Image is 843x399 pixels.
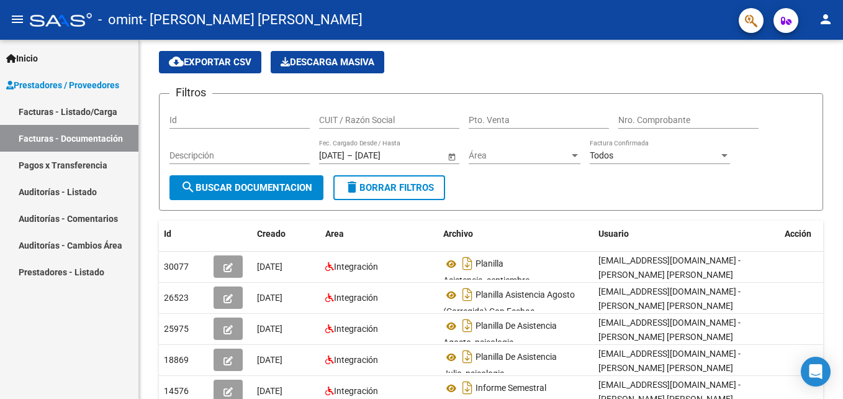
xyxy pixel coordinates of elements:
[181,180,196,195] mat-icon: search
[593,221,780,247] datatable-header-cell: Usuario
[333,175,445,200] button: Borrar Filtros
[459,347,476,367] i: Descargar documento
[164,355,189,365] span: 18869
[169,84,212,101] h3: Filtros
[598,318,741,342] span: [EMAIL_ADDRESS][DOMAIN_NAME] - [PERSON_NAME] [PERSON_NAME]
[143,6,363,34] span: - [PERSON_NAME] [PERSON_NAME]
[169,54,184,69] mat-icon: cloud_download
[459,316,476,336] i: Descargar documento
[459,378,476,398] i: Descargar documento
[334,262,378,272] span: Integración
[598,349,741,373] span: [EMAIL_ADDRESS][DOMAIN_NAME] - [PERSON_NAME] [PERSON_NAME]
[347,150,353,161] span: –
[785,229,811,239] span: Acción
[169,57,251,68] span: Exportar CSV
[169,175,323,200] button: Buscar Documentacion
[780,221,842,247] datatable-header-cell: Acción
[319,150,345,161] input: Fecha inicio
[438,221,593,247] datatable-header-cell: Archivo
[6,52,38,65] span: Inicio
[325,229,344,239] span: Area
[443,352,557,379] span: Planilla De Asistencia Julio_psicologia
[10,12,25,27] mat-icon: menu
[164,293,189,303] span: 26523
[252,221,320,247] datatable-header-cell: Creado
[98,6,143,34] span: - omint
[164,386,189,396] span: 14576
[181,182,312,193] span: Buscar Documentacion
[443,290,575,317] span: Planilla Asistencia Agosto (Corregida) Con Fechas
[445,150,458,163] button: Open calendar
[459,254,476,273] i: Descargar documento
[257,293,282,303] span: [DATE]
[164,262,189,272] span: 30077
[334,386,378,396] span: Integración
[271,51,384,73] button: Descarga Masiva
[818,12,833,27] mat-icon: person
[257,386,282,396] span: [DATE]
[598,287,741,311] span: [EMAIL_ADDRESS][DOMAIN_NAME] - [PERSON_NAME] [PERSON_NAME]
[345,180,359,195] mat-icon: delete
[801,357,831,387] div: Open Intercom Messenger
[320,221,438,247] datatable-header-cell: Area
[443,259,530,286] span: Planilla Asistencia_septiembre
[590,150,613,160] span: Todos
[459,285,476,305] i: Descargar documento
[159,51,261,73] button: Exportar CSV
[598,255,741,280] span: [EMAIL_ADDRESS][DOMAIN_NAME] - [PERSON_NAME] [PERSON_NAME]
[469,150,569,161] span: Área
[334,355,378,365] span: Integración
[443,229,473,239] span: Archivo
[164,229,171,239] span: Id
[257,229,286,239] span: Creado
[345,182,434,193] span: Borrar Filtros
[598,229,629,239] span: Usuario
[334,324,378,334] span: Integración
[443,321,557,348] span: Planilla De Asistencia Agosto_psicologia
[6,78,119,92] span: Prestadores / Proveedores
[159,221,209,247] datatable-header-cell: Id
[355,150,416,161] input: Fecha fin
[271,51,384,73] app-download-masive: Descarga masiva de comprobantes (adjuntos)
[257,324,282,334] span: [DATE]
[257,355,282,365] span: [DATE]
[257,262,282,272] span: [DATE]
[281,57,374,68] span: Descarga Masiva
[334,293,378,303] span: Integración
[164,324,189,334] span: 25975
